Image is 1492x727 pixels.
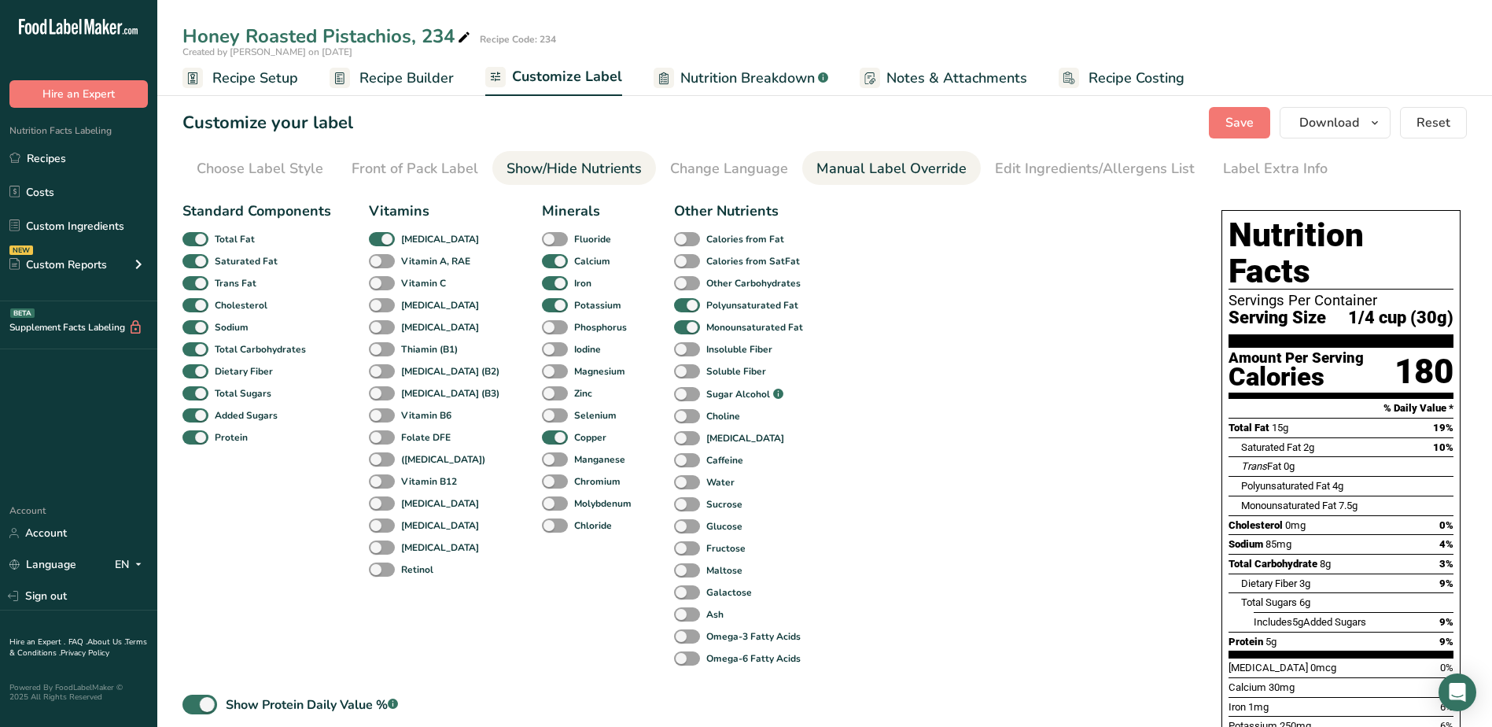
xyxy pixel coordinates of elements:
[215,276,256,290] b: Trans Fat
[574,518,612,533] b: Chloride
[215,254,278,268] b: Saturated Fat
[369,201,504,222] div: Vitamins
[182,61,298,96] a: Recipe Setup
[197,158,323,179] div: Choose Label Style
[182,22,473,50] div: Honey Roasted Pistachios, 234
[1229,662,1308,673] span: [MEDICAL_DATA]
[401,254,470,268] b: Vitamin A, RAE
[1229,558,1317,570] span: Total Carbohydrate
[1225,113,1254,132] span: Save
[215,232,255,246] b: Total Fat
[401,563,433,577] b: Retinol
[226,696,398,714] div: Show Protein Daily Value %
[1229,538,1263,550] span: Sodium
[1241,500,1336,511] span: Monounsaturated Fat
[1241,578,1297,589] span: Dietary Fiber
[574,364,625,378] b: Magnesium
[1229,636,1263,648] span: Protein
[706,651,801,666] b: Omega-6 Fatty Acids
[706,431,784,445] b: [MEDICAL_DATA]
[1229,519,1283,531] span: Cholesterol
[860,61,1027,96] a: Notes & Attachments
[1439,673,1476,711] div: Open Intercom Messenger
[9,245,33,255] div: NEW
[215,430,248,445] b: Protein
[1439,616,1453,628] span: 9%
[182,110,353,136] h1: Customize your label
[706,475,735,489] b: Water
[574,496,632,511] b: Molybdenum
[1439,636,1453,648] span: 9%
[182,201,331,222] div: Standard Components
[1348,308,1453,328] span: 1/4 cup (30g)
[1229,351,1364,366] div: Amount Per Serving
[680,68,815,89] span: Nutrition Breakdown
[706,497,742,511] b: Sucrose
[574,452,625,467] b: Manganese
[1416,113,1450,132] span: Reset
[1229,217,1453,290] h1: Nutrition Facts
[1439,578,1453,589] span: 9%
[1320,558,1331,570] span: 8g
[401,386,499,400] b: [MEDICAL_DATA] (B3)
[1439,538,1453,550] span: 4%
[1433,441,1453,453] span: 10%
[706,519,742,533] b: Glucose
[574,430,606,445] b: Copper
[706,585,752,600] b: Galactose
[215,364,273,378] b: Dietary Fiber
[1310,662,1336,673] span: 0mcg
[816,158,967,179] div: Manual Label Override
[706,629,801,644] b: Omega-3 Fatty Acids
[9,551,76,578] a: Language
[1285,519,1306,531] span: 0mg
[1303,441,1314,453] span: 2g
[9,80,148,108] button: Hire an Expert
[1394,351,1453,393] div: 180
[182,46,352,58] span: Created by [PERSON_NAME] on [DATE]
[401,342,458,356] b: Thiamin (B1)
[10,308,35,318] div: BETA
[574,254,610,268] b: Calcium
[1400,107,1467,138] button: Reset
[574,408,617,423] b: Selenium
[1280,107,1391,138] button: Download
[212,68,298,89] span: Recipe Setup
[401,452,485,467] b: ([MEDICAL_DATA])
[886,68,1027,89] span: Notes & Attachments
[9,637,147,659] a: Terms & Conditions .
[115,555,148,574] div: EN
[9,256,107,273] div: Custom Reports
[1229,308,1326,328] span: Serving Size
[1299,578,1310,589] span: 3g
[401,541,479,555] b: [MEDICAL_DATA]
[480,32,556,46] div: Recipe Code: 234
[670,158,788,179] div: Change Language
[1440,701,1453,713] span: 6%
[706,607,724,622] b: Ash
[1332,480,1343,492] span: 4g
[512,66,622,87] span: Customize Label
[706,342,772,356] b: Insoluble Fiber
[215,298,267,312] b: Cholesterol
[68,637,87,648] a: FAQ .
[352,158,478,179] div: Front of Pack Label
[574,276,591,290] b: Iron
[1269,681,1295,693] span: 30mg
[401,276,446,290] b: Vitamin C
[706,232,784,246] b: Calories from Fat
[401,364,499,378] b: [MEDICAL_DATA] (B2)
[1241,596,1297,608] span: Total Sugars
[1265,538,1291,550] span: 85mg
[995,158,1195,179] div: Edit Ingredients/Allergens List
[1248,701,1269,713] span: 1mg
[706,276,801,290] b: Other Carbohydrates
[706,254,800,268] b: Calories from SatFat
[401,320,479,334] b: [MEDICAL_DATA]
[359,68,454,89] span: Recipe Builder
[1229,366,1364,389] div: Calories
[574,320,627,334] b: Phosphorus
[401,474,457,489] b: Vitamin B12
[706,298,798,312] b: Polyunsaturated Fat
[401,408,451,423] b: Vitamin B6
